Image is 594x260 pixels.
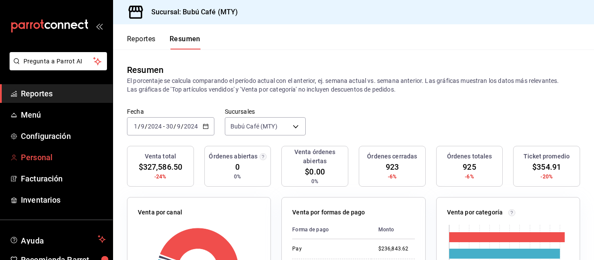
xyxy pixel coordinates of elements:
span: Configuración [21,130,106,142]
span: Pregunta a Parrot AI [23,57,93,66]
span: 0 [235,161,240,173]
input: ---- [184,123,198,130]
input: -- [166,123,174,130]
span: / [174,123,176,130]
span: -20% [541,173,553,181]
span: / [138,123,140,130]
button: Pregunta a Parrot AI [10,52,107,70]
span: Reportes [21,88,106,99]
p: Venta por formas de pago [292,208,365,217]
h3: Venta órdenes abiertas [285,148,344,166]
h3: Ticket promedio [524,152,570,161]
span: -6% [465,173,474,181]
h3: Órdenes abiertas [209,152,257,161]
span: 923 [386,161,399,173]
input: -- [177,123,181,130]
div: navigation tabs [127,35,200,49]
div: Pay [292,245,364,253]
span: $327,586.50 [139,161,182,173]
button: Resumen [170,35,200,49]
button: Reportes [127,35,156,49]
span: -24% [154,173,167,181]
span: Menú [21,109,106,121]
span: Personal [21,151,106,163]
span: 925 [463,161,476,173]
th: Forma de pago [292,221,371,239]
span: Facturación [21,173,106,184]
p: El porcentaje se calcula comparando el período actual con el anterior, ej. semana actual vs. sema... [127,76,580,94]
span: $354.91 [532,161,561,173]
label: Fecha [127,109,214,115]
span: 0% [234,173,241,181]
span: Bubú Café (MTY) [230,122,277,131]
h3: Venta total [145,152,176,161]
h3: Órdenes totales [447,152,492,161]
button: open_drawer_menu [96,23,103,30]
span: / [181,123,184,130]
div: Resumen [127,63,164,76]
p: Venta por categoría [447,208,503,217]
th: Monto [371,221,415,239]
h3: Sucursal: Bubú Café (MTY) [144,7,238,17]
span: Inventarios [21,194,106,206]
div: $236,843.62 [378,245,415,253]
span: Ayuda [21,234,94,244]
input: -- [140,123,145,130]
span: / [145,123,147,130]
h3: Órdenes cerradas [367,152,417,161]
label: Sucursales [225,109,306,115]
a: Pregunta a Parrot AI [6,63,107,72]
span: 0% [311,178,318,185]
input: -- [133,123,138,130]
span: -6% [388,173,397,181]
input: ---- [147,123,162,130]
span: - [163,123,165,130]
span: $0.00 [305,166,325,178]
p: Venta por canal [138,208,182,217]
